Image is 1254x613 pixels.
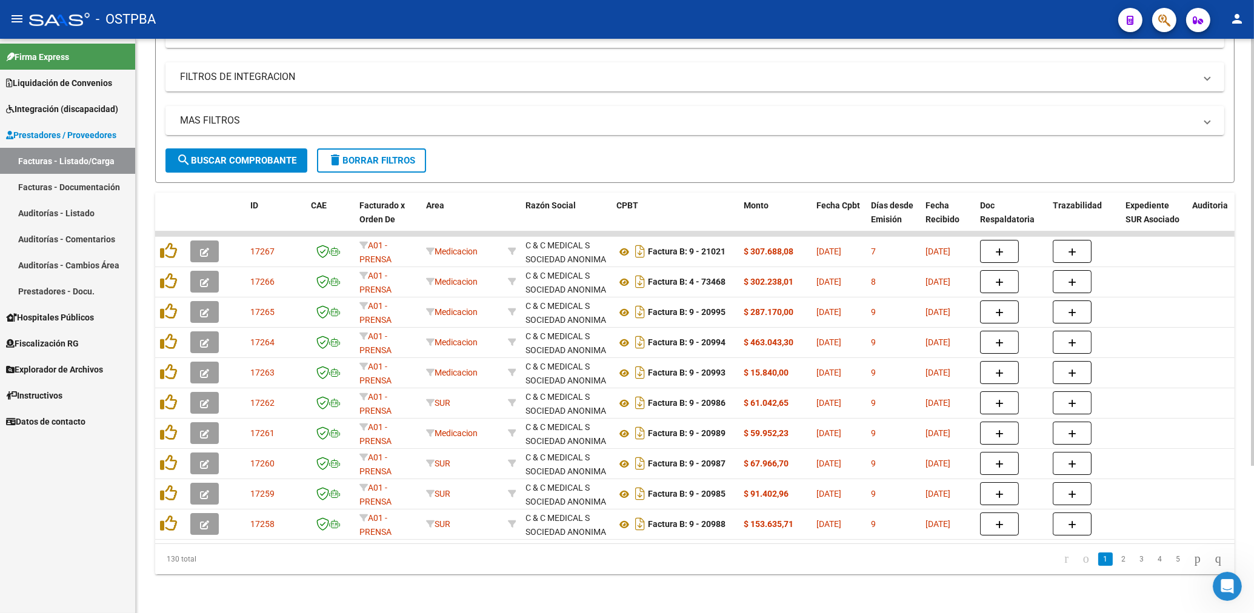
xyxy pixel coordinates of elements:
[250,428,275,438] span: 17261
[648,247,725,257] strong: Factura B: 9 - 21021
[525,390,607,418] div: C & C MEDICAL S SOCIEDAD ANONIMA
[925,489,950,499] span: [DATE]
[871,337,876,347] span: 9
[1078,552,1095,566] a: go to previous page
[871,489,876,499] span: 9
[632,272,648,291] i: Descargar documento
[426,200,444,210] span: Area
[975,193,1048,246] datatable-header-cell: Doc Respaldatoria
[925,368,950,377] span: [DATE]
[525,451,607,479] div: C & C MEDICAL S SOCIEDAD ANONIMA
[317,148,426,173] button: Borrar Filtros
[816,519,841,529] span: [DATE]
[744,519,793,529] strong: $ 153.635,71
[525,511,607,539] div: C & C MEDICAL S SOCIEDAD ANONIMA
[744,368,789,377] strong: $ 15.840,00
[612,193,739,246] datatable-header-cell: CPBT
[632,454,648,473] i: Descargar documento
[359,301,392,325] span: A01 - PRENSA
[525,390,607,416] div: 30707174702
[632,393,648,413] i: Descargar documento
[744,398,789,408] strong: $ 61.042,65
[616,200,638,210] span: CPBT
[525,299,607,327] div: C & C MEDICAL S SOCIEDAD ANONIMA
[1187,193,1245,246] datatable-header-cell: Auditoria
[165,148,307,173] button: Buscar Comprobante
[306,193,355,246] datatable-header-cell: CAE
[250,398,275,408] span: 17262
[165,106,1224,135] mat-expansion-panel-header: MAS FILTROS
[525,420,607,446] div: 30707174702
[871,368,876,377] span: 9
[648,399,725,408] strong: Factura B: 9 - 20986
[744,247,793,256] strong: $ 307.688,08
[816,489,841,499] span: [DATE]
[744,489,789,499] strong: $ 91.402,96
[6,50,69,64] span: Firma Express
[744,277,793,287] strong: $ 302.238,01
[359,200,405,224] span: Facturado x Orden De
[1210,552,1227,566] a: go to last page
[871,247,876,256] span: 7
[925,200,959,224] span: Fecha Recibido
[6,311,94,324] span: Hospitales Públicos
[1192,200,1228,210] span: Auditoria
[632,363,648,382] i: Descargar documento
[816,277,841,287] span: [DATE]
[180,114,1195,127] mat-panel-title: MAS FILTROS
[1126,200,1179,224] span: Expediente SUR Asociado
[871,277,876,287] span: 8
[525,269,607,294] div: 30707174702
[744,459,789,468] strong: $ 67.966,70
[250,368,275,377] span: 17263
[250,247,275,256] span: 17267
[739,193,812,246] datatable-header-cell: Monto
[525,200,576,210] span: Razón Social
[6,363,103,376] span: Explorador de Archivos
[980,200,1035,224] span: Doc Respaldatoria
[10,12,24,26] mat-icon: menu
[426,519,450,529] span: SUR
[744,337,793,347] strong: $ 463.043,30
[426,459,450,468] span: SUR
[155,544,369,574] div: 130 total
[925,277,950,287] span: [DATE]
[250,489,275,499] span: 17259
[250,337,275,347] span: 17264
[648,489,725,499] strong: Factura B: 9 - 20985
[648,338,725,348] strong: Factura B: 9 - 20994
[176,155,296,166] span: Buscar Comprobante
[632,242,648,261] i: Descargar documento
[426,337,478,347] span: Medicacion
[359,271,392,294] span: A01 - PRENSA
[744,428,789,438] strong: $ 59.952,23
[525,511,607,537] div: 30707174702
[521,193,612,246] datatable-header-cell: Razón Social
[744,200,769,210] span: Monto
[359,513,392,537] span: A01 - PRENSA
[426,398,450,408] span: SUR
[816,459,841,468] span: [DATE]
[925,459,950,468] span: [DATE]
[1230,12,1244,26] mat-icon: person
[925,519,950,529] span: [DATE]
[925,247,950,256] span: [DATE]
[1153,552,1167,566] a: 4
[359,240,392,264] span: A01 - PRENSA
[525,330,607,357] div: C & C MEDICAL S SOCIEDAD ANONIMA
[426,489,450,499] span: SUR
[632,302,648,322] i: Descargar documento
[1121,193,1187,246] datatable-header-cell: Expediente SUR Asociado
[1169,549,1187,569] li: page 5
[355,193,421,246] datatable-header-cell: Facturado x Orden De
[925,337,950,347] span: [DATE]
[250,459,275,468] span: 17260
[426,247,478,256] span: Medicacion
[250,519,275,529] span: 17258
[925,307,950,317] span: [DATE]
[1135,552,1149,566] a: 3
[632,423,648,443] i: Descargar documento
[6,337,79,350] span: Fiscalización RG
[359,392,392,416] span: A01 - PRENSA
[245,193,306,246] datatable-header-cell: ID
